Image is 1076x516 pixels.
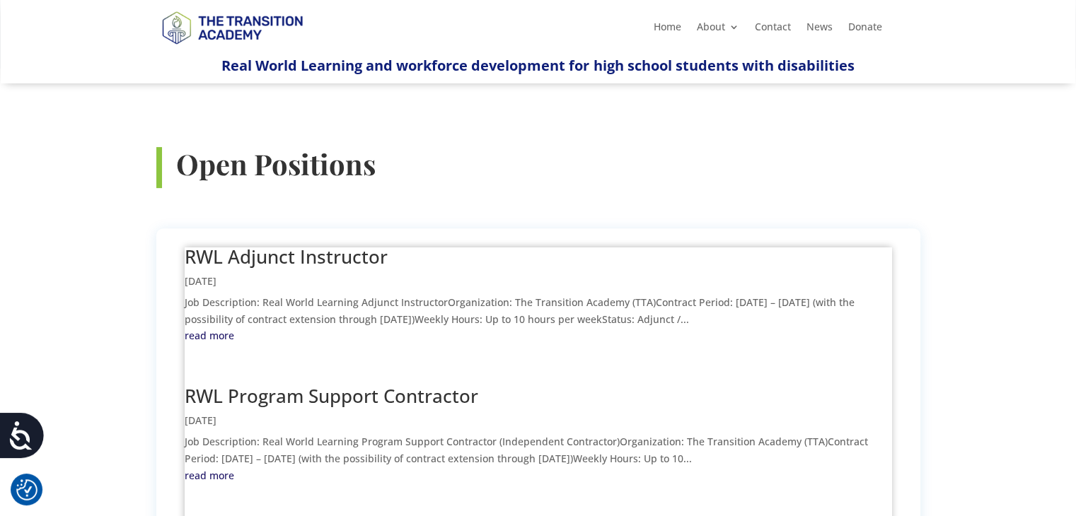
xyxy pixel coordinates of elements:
span: Real World Learning and workforce development for high school students with disabilities [221,56,854,75]
img: Revisit consent button [16,479,37,500]
a: About [696,22,739,37]
span: [DATE] [185,274,216,288]
a: News [806,22,832,37]
img: TTA Brand_TTA Primary Logo_Horizontal_Light BG [156,2,308,52]
p: Job Description: Real World Learning Adjunct InstructorOrganization: The Transition Academy (TTA)... [185,294,892,328]
button: Cookie Settings [16,479,37,500]
h3: Open Positions [176,147,920,188]
a: Logo-Noticias [156,42,308,55]
a: RWL Program Support Contractor [185,383,478,409]
a: Home [653,22,681,37]
a: read more [185,467,892,484]
p: Job Description: Real World Learning Program Support Contractor (Independent Contractor)Organizat... [185,433,892,467]
a: read more [185,327,892,344]
span: [DATE] [185,414,216,427]
a: RWL Adjunct Instructor [185,244,388,269]
a: Donate [848,22,881,37]
a: Contact [754,22,790,37]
